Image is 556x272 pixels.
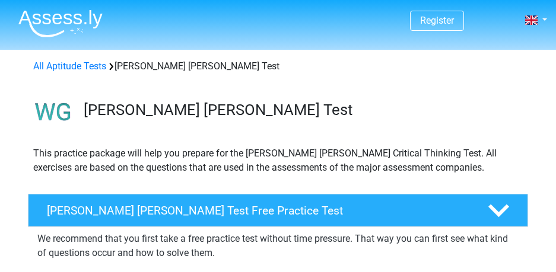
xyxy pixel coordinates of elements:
a: Register [420,15,454,26]
a: All Aptitude Tests [33,60,106,72]
p: This practice package will help you prepare for the [PERSON_NAME] [PERSON_NAME] Critical Thinking... [33,146,523,175]
h4: [PERSON_NAME] [PERSON_NAME] Test Free Practice Test [47,204,469,217]
a: [PERSON_NAME] [PERSON_NAME] Test Free Practice Test [23,194,533,227]
img: Assessly [18,9,103,37]
img: watson glaser test [28,88,78,137]
h3: [PERSON_NAME] [PERSON_NAME] Test [84,101,519,119]
p: We recommend that you first take a free practice test without time pressure. That way you can fir... [37,232,519,260]
div: [PERSON_NAME] [PERSON_NAME] Test [28,59,528,73]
